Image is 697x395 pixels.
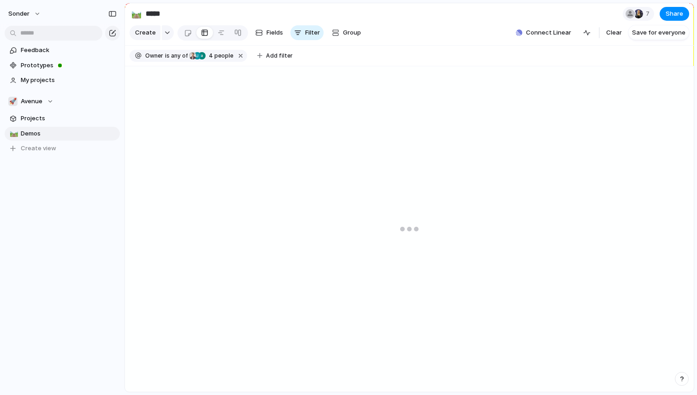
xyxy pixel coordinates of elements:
span: sonder [8,9,30,18]
button: Add filter [252,49,298,62]
button: Save for everyone [628,25,689,40]
span: Filter [305,28,320,37]
div: 🛤️ [131,7,142,20]
button: Group [327,25,366,40]
button: 4 people [189,51,235,61]
button: Fields [252,25,287,40]
button: 🛤️ [129,6,144,21]
span: 7 [646,9,652,18]
span: Save for everyone [632,28,685,37]
span: Share [666,9,683,18]
span: Owner [145,52,163,60]
button: 🚀Avenue [5,94,120,108]
button: Create [130,25,160,40]
button: Share [660,7,689,21]
a: My projects [5,73,120,87]
span: Clear [606,28,622,37]
span: 4 [206,52,214,59]
a: Projects [5,112,120,125]
span: Feedback [21,46,117,55]
span: Demos [21,129,117,138]
a: 🛤️Demos [5,127,120,141]
span: My projects [21,76,117,85]
a: Prototypes [5,59,120,72]
button: Connect Linear [512,26,575,40]
button: Filter [290,25,324,40]
button: Clear [602,25,626,40]
button: 🛤️ [8,129,18,138]
span: Projects [21,114,117,123]
span: is [165,52,170,60]
span: Create [135,28,156,37]
div: 🛤️ [10,128,16,139]
button: Create view [5,141,120,155]
span: Group [343,28,361,37]
span: any of [170,52,188,60]
div: 🚀 [8,97,18,106]
span: people [206,52,233,60]
span: Connect Linear [526,28,571,37]
span: Fields [266,28,283,37]
span: Add filter [266,52,293,60]
span: Avenue [21,97,42,106]
span: Create view [21,144,56,153]
span: Prototypes [21,61,117,70]
a: Feedback [5,43,120,57]
button: isany of [163,51,189,61]
button: sonder [4,6,46,21]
